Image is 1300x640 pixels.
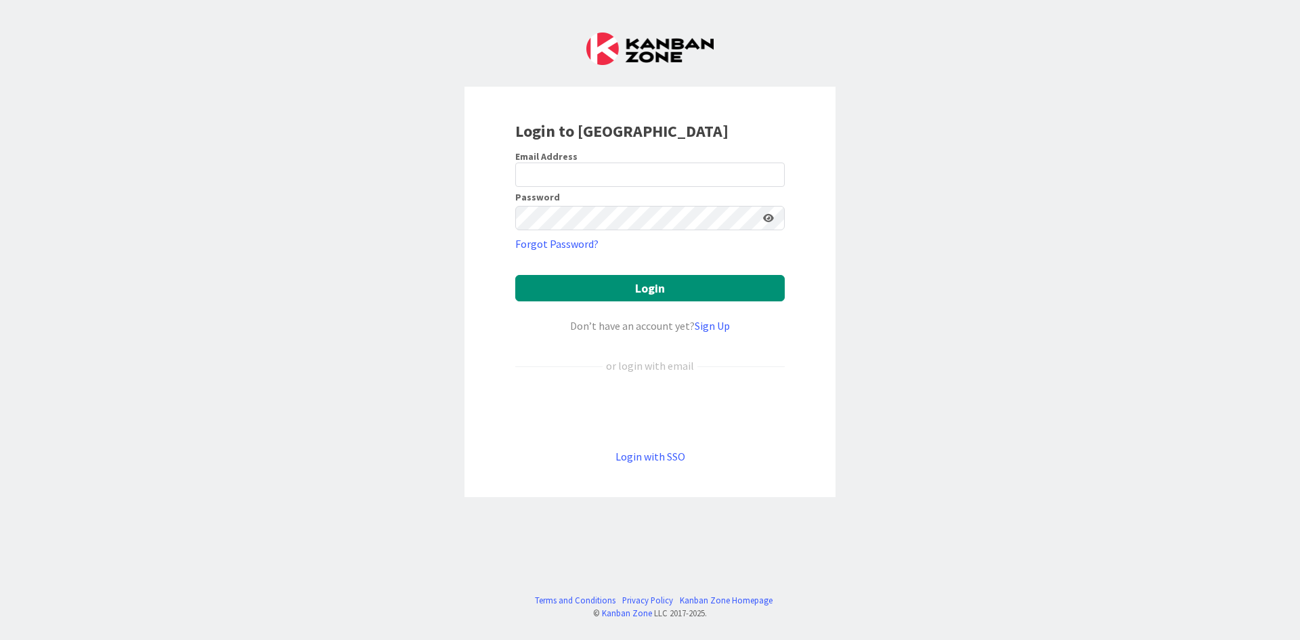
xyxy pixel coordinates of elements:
label: Email Address [515,150,578,163]
a: Terms and Conditions [535,594,615,607]
iframe: Sign in with Google Button [508,396,792,426]
b: Login to [GEOGRAPHIC_DATA] [515,121,729,142]
a: Kanban Zone Homepage [680,594,773,607]
a: Forgot Password? [515,236,599,252]
div: Don’t have an account yet? [515,318,785,334]
label: Password [515,192,560,202]
div: © LLC 2017- 2025 . [528,607,773,620]
a: Sign Up [695,319,730,333]
a: Privacy Policy [622,594,673,607]
div: or login with email [603,358,697,374]
button: Login [515,275,785,301]
a: Login with SSO [615,450,685,463]
a: Kanban Zone [602,607,652,618]
img: Kanban Zone [586,33,714,65]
